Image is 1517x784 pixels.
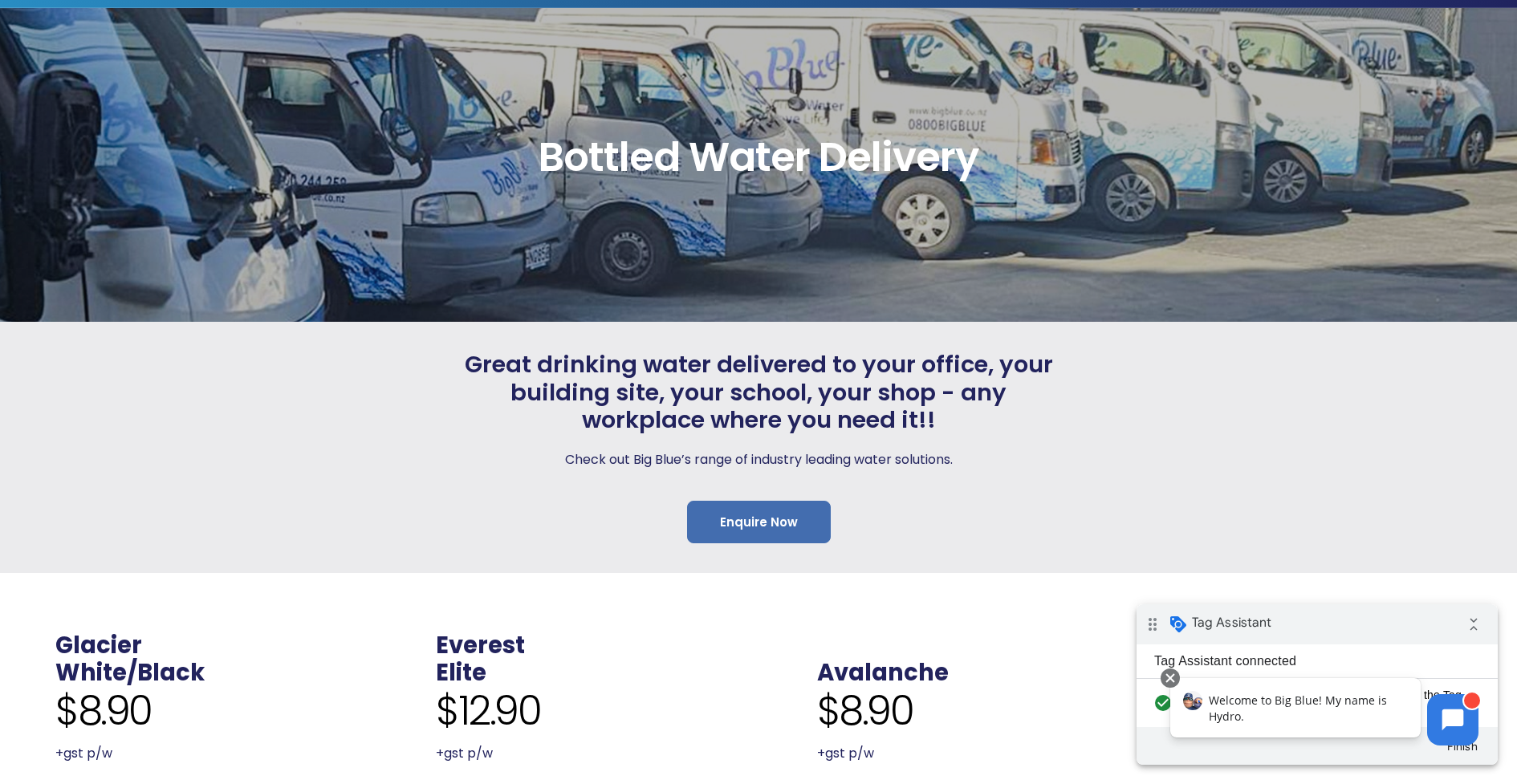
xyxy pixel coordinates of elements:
span: Bottled Water Delivery [147,137,1370,177]
a: Avalanche [817,656,949,689]
iframe: Chatbot [1153,665,1495,762]
p: +gst p/w [436,742,700,765]
span: Debug information for this page is viewable in the Tag Assistant window [50,83,335,115]
i: Collapse debug badge [321,4,353,36]
button: Finish [297,128,355,156]
a: Glacier [55,629,142,661]
p: +gst p/w [817,742,1081,765]
a: Enquire Now [687,501,831,543]
p: Check out Big Blue’s range of industry leading water solutions. [460,449,1057,471]
span: $12.90 [436,687,540,735]
a: Learn more [142,100,201,113]
span: . [817,629,824,661]
a: Elite [436,656,486,689]
span: $8.90 [55,687,152,735]
a: White/Black [55,656,205,689]
a: Everest [436,629,525,661]
p: +gst p/w [55,742,319,765]
span: Great drinking water delivered to your office, your building site, your school, your shop - any w... [460,351,1057,434]
span: $8.90 [817,687,913,735]
span: Tag Assistant [55,10,135,26]
i: check_circle [13,83,39,115]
